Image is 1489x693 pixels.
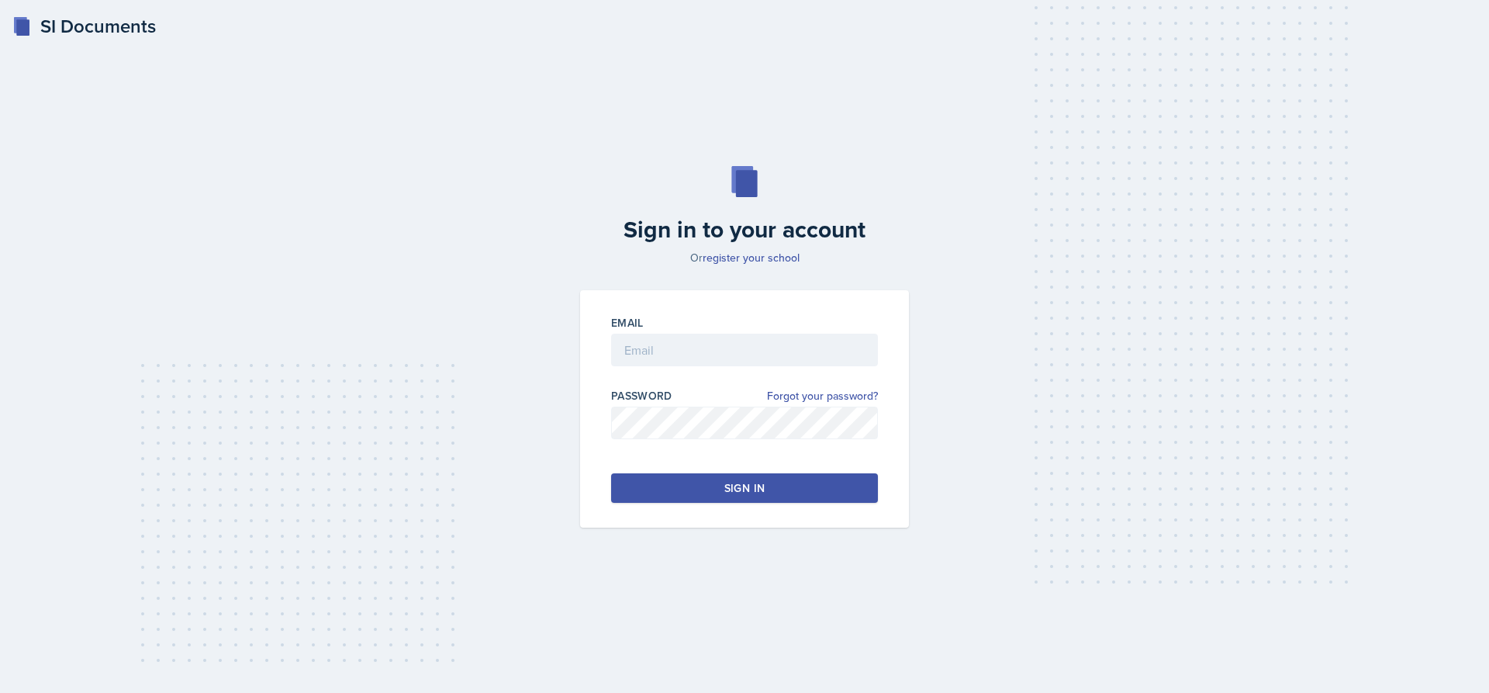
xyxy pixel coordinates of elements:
p: Or [571,250,918,265]
h2: Sign in to your account [571,216,918,244]
a: register your school [703,250,800,265]
label: Email [611,315,644,331]
label: Password [611,388,672,404]
a: SI Documents [12,12,156,40]
div: Sign in [724,480,765,496]
a: Forgot your password? [767,388,878,404]
input: Email [611,334,878,366]
button: Sign in [611,473,878,503]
